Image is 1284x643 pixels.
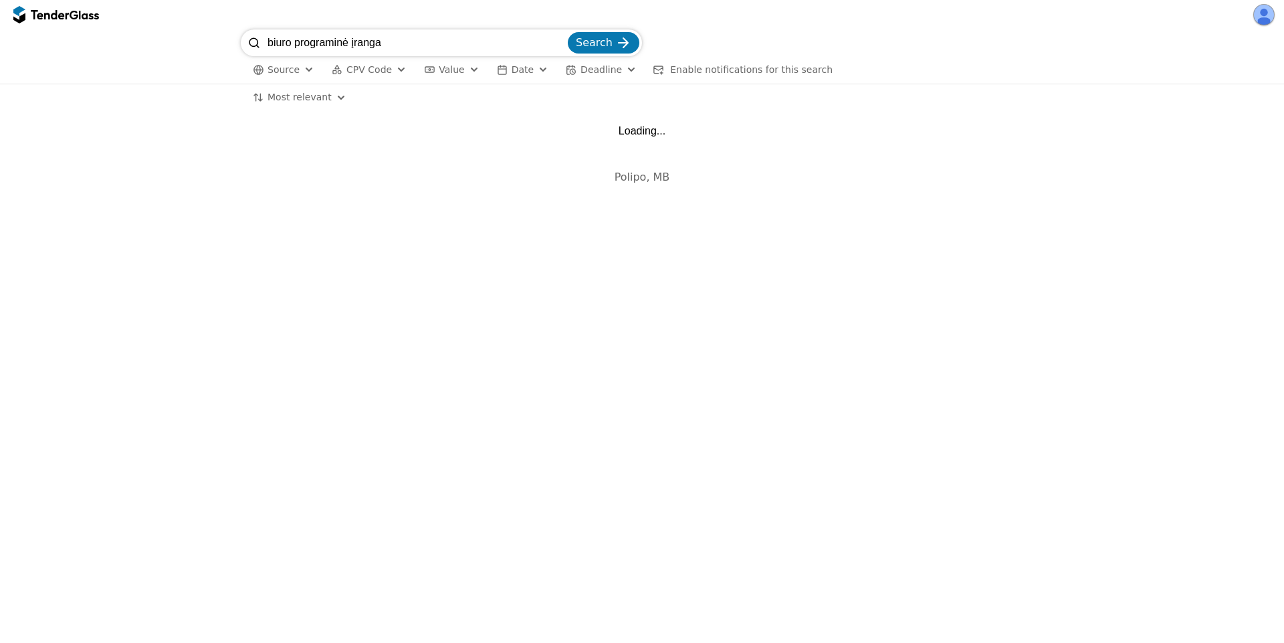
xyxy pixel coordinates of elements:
span: Value [439,64,464,75]
span: Source [267,64,300,75]
span: Search [576,36,613,49]
div: Loading... [619,124,665,137]
span: Polipo, MB [615,171,670,183]
span: Deadline [580,64,622,75]
span: Date [512,64,534,75]
button: CPV Code [326,62,412,78]
button: Search [568,32,639,54]
span: CPV Code [346,64,392,75]
button: Value [419,62,484,78]
span: Enable notifications for this search [670,64,833,75]
input: Search tenders... [267,29,565,56]
button: Source [247,62,320,78]
button: Deadline [560,62,642,78]
button: Date [492,62,554,78]
button: Enable notifications for this search [649,62,837,78]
